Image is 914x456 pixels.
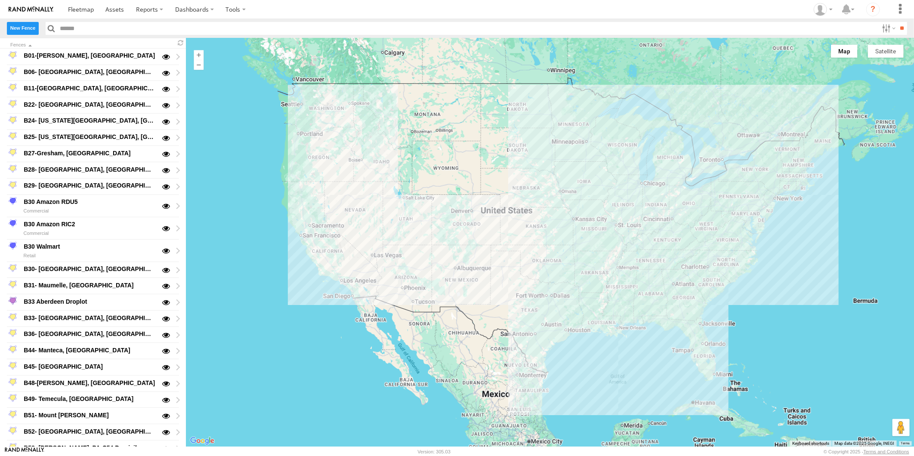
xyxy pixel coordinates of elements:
div: Commercial [22,229,156,237]
i: ? [866,3,880,16]
span: Map data ©2025 Google, INEGI [834,441,894,446]
div: B44- Manteca, [GEOGRAPHIC_DATA] [22,345,156,355]
div: B49- Temecula, [GEOGRAPHIC_DATA] [22,394,156,404]
div: © Copyright 2025 - [824,449,909,454]
div: Jennifer Albro [811,3,836,16]
button: Show street map [831,45,858,58]
div: B30- [GEOGRAPHIC_DATA], [GEOGRAPHIC_DATA] [22,264,156,274]
div: B45- [GEOGRAPHIC_DATA] [22,361,156,372]
div: B30 Amazon RIC2 [22,219,156,229]
div: B28- [GEOGRAPHIC_DATA], [GEOGRAPHIC_DATA] [22,164,156,175]
label: Search Filter Options [879,22,897,34]
div: B27-Gresham, [GEOGRAPHIC_DATA] [22,148,156,158]
button: Show satellite imagery [868,45,904,58]
div: B31- Maumelle, [GEOGRAPHIC_DATA] [22,280,156,290]
button: Zoom out [194,60,204,70]
button: Zoom in [194,50,204,60]
div: Click to Sort [10,43,169,47]
div: B01-[PERSON_NAME], [GEOGRAPHIC_DATA] [22,51,156,61]
div: B51- Mount [PERSON_NAME] [22,410,156,420]
div: B33 Aberdeen Droplot [22,296,156,307]
a: Visit our Website [5,447,44,456]
div: B58- [PERSON_NAME], PA-C54 Domicile [22,443,156,453]
div: Version: 305.03 [418,449,451,454]
div: B22- [GEOGRAPHIC_DATA], [GEOGRAPHIC_DATA] [22,99,156,110]
div: Retail [22,252,156,260]
div: B48-[PERSON_NAME], [GEOGRAPHIC_DATA] [22,378,156,388]
div: B29- [GEOGRAPHIC_DATA], [GEOGRAPHIC_DATA] [22,181,156,191]
span: Refresh [176,39,186,47]
label: Create New Fence [7,22,39,34]
button: Drag Pegman onto the map to open Street View [892,419,910,436]
div: B30 Walmart [22,241,156,252]
div: B25- [US_STATE][GEOGRAPHIC_DATA], [GEOGRAPHIC_DATA] [22,132,156,142]
a: Terms and Conditions [864,449,909,454]
img: rand-logo.svg [9,6,53,12]
a: Open this area in Google Maps (opens a new window) [188,435,216,447]
div: Commercial [22,207,156,215]
a: Terms [901,442,910,445]
button: Keyboard shortcuts [792,441,829,447]
div: B52- [GEOGRAPHIC_DATA], [GEOGRAPHIC_DATA] [22,426,156,437]
div: B11-[GEOGRAPHIC_DATA], [GEOGRAPHIC_DATA] [22,83,156,93]
div: B36- [GEOGRAPHIC_DATA], [GEOGRAPHIC_DATA] [22,329,156,339]
div: B33- [GEOGRAPHIC_DATA], [GEOGRAPHIC_DATA] [22,313,156,323]
img: Google [188,435,216,447]
div: B30 Amazon RDU5 [22,197,156,207]
div: B06- [GEOGRAPHIC_DATA], [GEOGRAPHIC_DATA] [22,67,156,77]
div: B24- [US_STATE][GEOGRAPHIC_DATA], [GEOGRAPHIC_DATA] [22,116,156,126]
